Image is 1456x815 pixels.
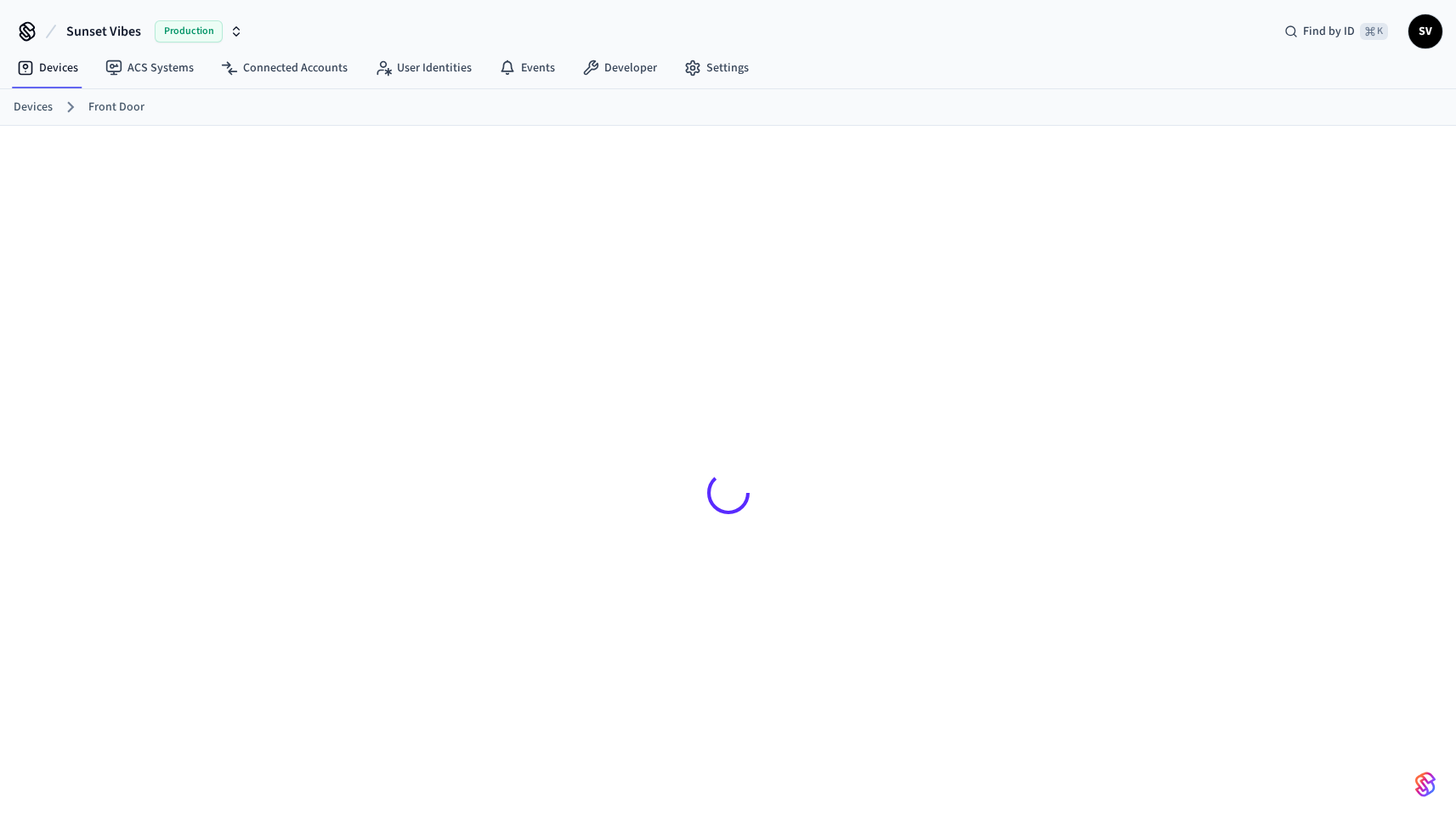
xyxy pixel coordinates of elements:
span: Sunset Vibes [66,21,141,42]
span: SV [1410,16,1441,47]
span: Production [155,20,223,42]
img: SeamLogoGradient.69752ec5.svg [1415,771,1436,798]
a: Connected Accounts [207,53,361,83]
a: Front Door [88,99,144,116]
div: Find by ID⌘ K [1271,16,1402,47]
a: Devices [14,99,53,116]
a: Events [485,53,569,83]
a: Developer [569,53,671,83]
a: ACS Systems [92,53,207,83]
a: User Identities [361,53,485,83]
span: Find by ID [1303,23,1355,40]
a: Devices [3,53,92,83]
button: SV [1408,14,1442,48]
span: ⌘ K [1360,23,1388,40]
a: Settings [671,53,762,83]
